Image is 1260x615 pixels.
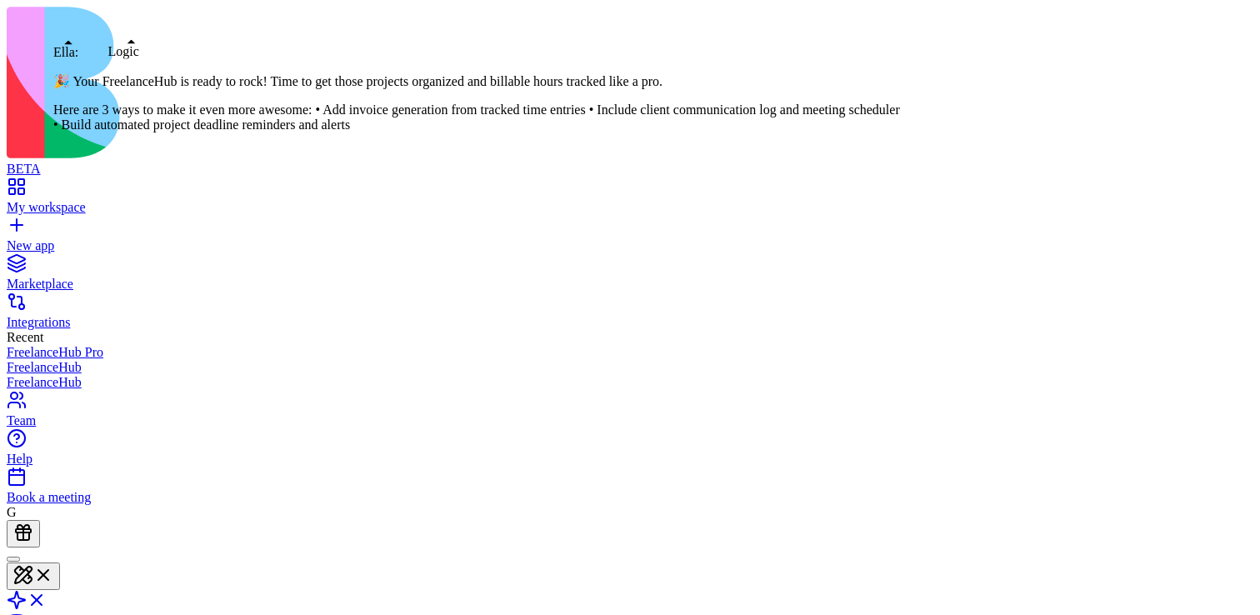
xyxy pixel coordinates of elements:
[47,37,230,70] p: Track your time, manage projects, and grow your business
[20,104,153,131] h1: Dashboard
[7,437,1253,467] a: Help
[7,223,1253,253] a: New app
[7,330,43,344] span: Recent
[7,185,1253,215] a: My workspace
[53,102,900,132] p: Here are 3 ways to make it even more awesome: • Add invoice generation from tracked time entries ...
[7,360,1253,375] a: FreelanceHub
[7,315,1253,330] div: Integrations
[7,300,1253,330] a: Integrations
[7,490,1253,505] div: Book a meeting
[7,238,1253,253] div: New app
[7,413,1253,428] div: Team
[7,505,17,519] span: G
[7,7,677,158] img: logo
[7,452,1253,467] div: Help
[7,200,1253,215] div: My workspace
[7,345,1253,360] a: FreelanceHub Pro
[7,475,1253,505] a: Book a meeting
[108,44,139,59] div: Logic
[7,162,1253,177] div: BETA
[53,73,900,89] p: 🎉 Your FreelanceHub is ready to rock! Time to get those projects organized and billable hours tra...
[47,13,230,37] h1: Welcome back, gilad
[53,45,78,59] span: Ella:
[7,277,1253,292] div: Marketplace
[7,398,1253,428] a: Team
[7,375,1253,390] a: FreelanceHub
[7,262,1253,292] a: Marketplace
[7,147,1253,177] a: BETA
